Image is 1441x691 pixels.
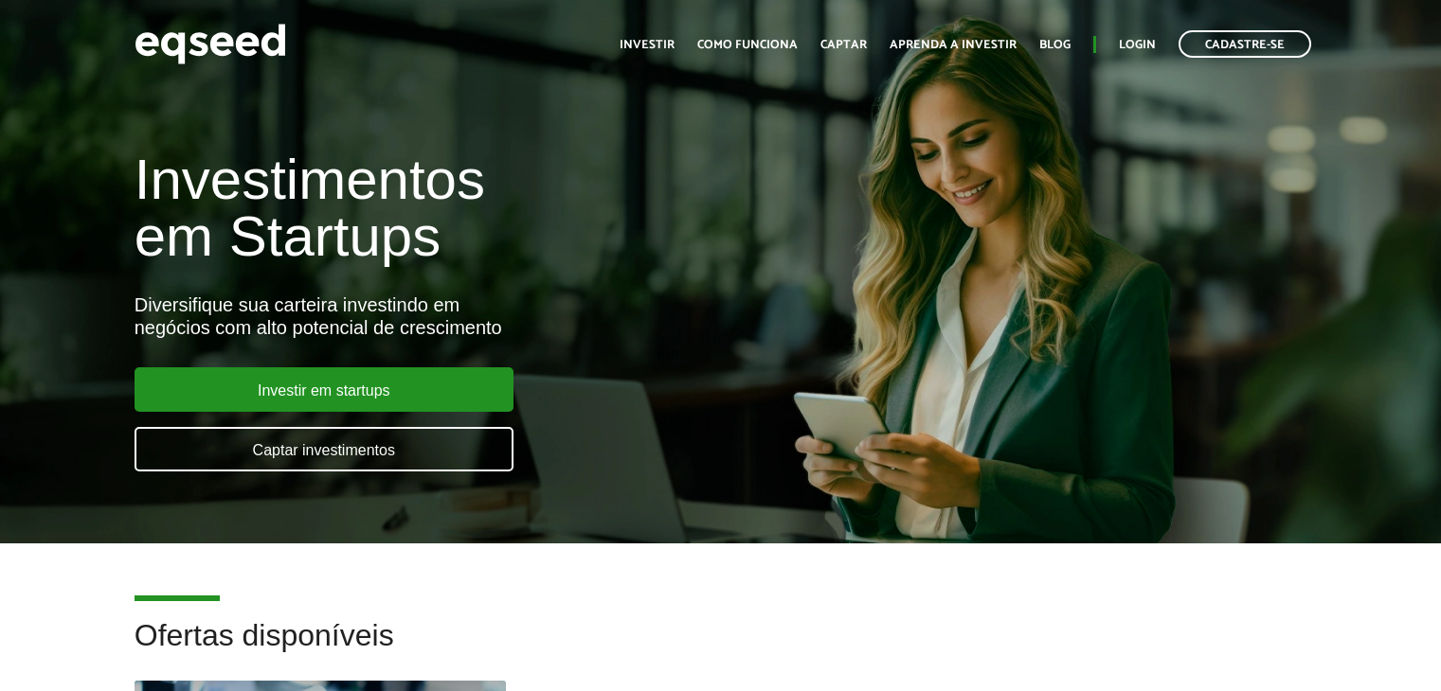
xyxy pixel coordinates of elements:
a: Investir em startups [135,367,513,412]
div: Diversifique sua carteira investindo em negócios com alto potencial de crescimento [135,293,827,339]
img: EqSeed [135,19,286,69]
h1: Investimentos em Startups [135,151,827,265]
a: Como funciona [697,39,798,51]
a: Aprenda a investir [890,39,1017,51]
h2: Ofertas disponíveis [135,619,1307,681]
a: Captar investimentos [135,427,513,471]
a: Login [1119,39,1156,51]
a: Captar [820,39,867,51]
a: Blog [1039,39,1071,51]
a: Cadastre-se [1179,30,1311,58]
a: Investir [620,39,675,51]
